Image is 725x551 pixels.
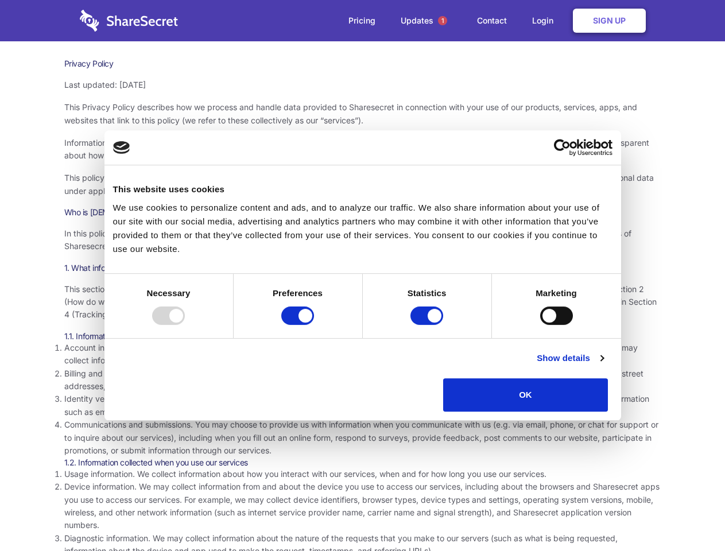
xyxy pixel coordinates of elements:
span: Account information. Our services generally require you to create an account before you can acces... [64,343,638,365]
img: logo [113,141,130,154]
span: In this policy, “Sharesecret,” “we,” “us,” and “our” refer to Sharesecret Inc., a U.S. company. S... [64,228,631,251]
strong: Preferences [273,288,323,298]
span: Communications and submissions. You may choose to provide us with information when you communicat... [64,420,658,455]
span: This policy uses the term “personal data” to refer to information that is related to an identifie... [64,173,654,195]
a: Login [521,3,571,38]
span: 1.1. Information you provide to us [64,331,180,341]
div: This website uses cookies [113,183,612,196]
span: This Privacy Policy describes how we process and handle data provided to Sharesecret in connectio... [64,102,637,125]
span: Information security and privacy are at the heart of what Sharesecret values and promotes as a co... [64,138,649,160]
span: 1.2. Information collected when you use our services [64,457,248,467]
a: Show details [537,351,603,365]
button: OK [443,378,608,412]
span: Usage information. We collect information about how you interact with our services, when and for ... [64,469,546,479]
p: Last updated: [DATE] [64,79,661,91]
h1: Privacy Policy [64,59,661,69]
img: logo-wordmark-white-trans-d4663122ce5f474addd5e946df7df03e33cb6a1c49d2221995e7729f52c070b2.svg [80,10,178,32]
span: Device information. We may collect information from and about the device you use to access our se... [64,482,660,530]
div: We use cookies to personalize content and ads, and to analyze our traffic. We also share informat... [113,201,612,256]
a: Sign Up [573,9,646,33]
a: Pricing [337,3,387,38]
span: 1 [438,16,447,25]
span: 1. What information do we collect about you? [64,263,223,273]
a: Usercentrics Cookiebot - opens in a new window [512,139,612,156]
strong: Marketing [536,288,577,298]
span: Billing and payment information. In order to purchase a service, you may need to provide us with ... [64,368,643,391]
span: Identity verification information. Some services require you to verify your identity as part of c... [64,394,649,416]
strong: Necessary [147,288,191,298]
strong: Statistics [408,288,447,298]
a: Contact [466,3,518,38]
span: This section describes the various types of information we collect from and about you. To underst... [64,284,657,320]
span: Who is [DEMOGRAPHIC_DATA]? [64,207,179,217]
